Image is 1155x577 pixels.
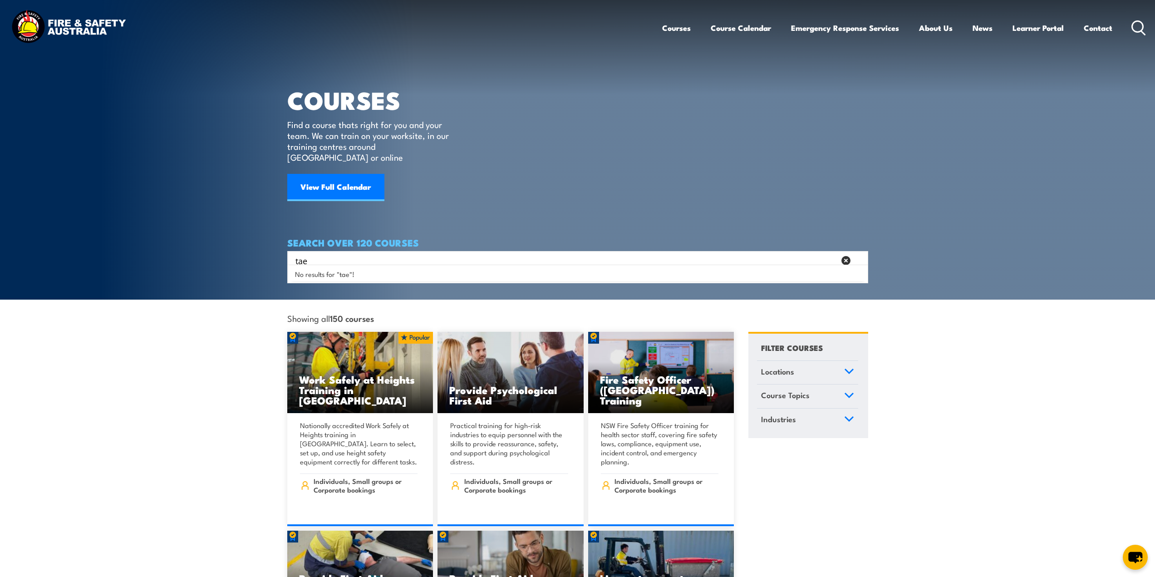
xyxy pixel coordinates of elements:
h4: FILTER COURSES [761,341,823,354]
h3: Fire Safety Officer ([GEOGRAPHIC_DATA]) Training [600,374,722,405]
h3: Provide Psychological First Aid [449,385,572,405]
span: Individuals, Small groups or Corporate bookings [464,477,568,494]
span: Individuals, Small groups or Corporate bookings [614,477,718,494]
button: chat-button [1123,545,1148,570]
h4: SEARCH OVER 120 COURSES [287,237,868,247]
h3: Work Safely at Heights Training in [GEOGRAPHIC_DATA] [299,374,422,405]
a: Emergency Response Services [791,16,899,40]
a: Industries [757,409,858,432]
a: Course Topics [757,385,858,408]
a: Learner Portal [1012,16,1064,40]
span: Course Topics [761,389,810,401]
h1: COURSES [287,89,462,110]
strong: 150 courses [330,312,374,324]
a: Provide Psychological First Aid [437,332,584,414]
form: Search form [297,254,837,267]
span: Showing all [287,313,374,323]
a: Locations [757,361,858,385]
img: Fire Safety Advisor [588,332,734,414]
input: Search input [295,254,836,267]
a: View Full Calendar [287,174,384,201]
a: Courses [662,16,691,40]
span: No results for "tae"! [295,270,354,278]
a: About Us [919,16,953,40]
p: Nationally accredited Work Safely at Heights training in [GEOGRAPHIC_DATA]. Learn to select, set ... [300,421,418,466]
img: Work Safely at Heights Training (1) [287,332,433,414]
p: NSW Fire Safety Officer training for health sector staff, covering fire safety laws, compliance, ... [601,421,719,466]
a: Work Safely at Heights Training in [GEOGRAPHIC_DATA] [287,332,433,414]
p: Practical training for high-risk industries to equip personnel with the skills to provide reassur... [450,421,568,466]
a: Fire Safety Officer ([GEOGRAPHIC_DATA]) Training [588,332,734,414]
span: Individuals, Small groups or Corporate bookings [314,477,418,494]
button: Search magnifier button [852,254,865,267]
a: Course Calendar [711,16,771,40]
span: Locations [761,365,794,378]
p: Find a course thats right for you and your team. We can train on your worksite, in our training c... [287,119,453,163]
a: News [973,16,993,40]
img: Mental Health First Aid Training Course from Fire & Safety Australia [437,332,584,414]
a: Contact [1084,16,1112,40]
span: Industries [761,413,796,425]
